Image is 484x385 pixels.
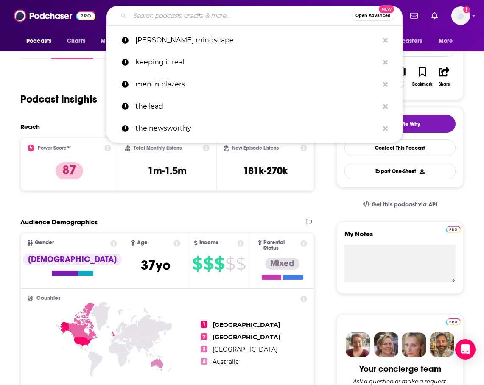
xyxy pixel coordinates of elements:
[56,162,83,179] p: 87
[23,254,122,265] div: [DEMOGRAPHIC_DATA]
[214,257,224,271] span: $
[439,82,450,87] div: Share
[391,121,420,128] span: Tell Me Why
[225,257,235,271] span: $
[352,11,394,21] button: Open AdvancedNew
[455,339,476,360] div: Open Intercom Messenger
[236,257,246,271] span: $
[135,29,379,51] p: Sean carroll's mindscape
[446,318,461,325] img: Podchaser Pro
[346,332,370,357] img: Sydney Profile
[38,145,71,151] h2: Power Score™
[95,33,142,49] button: open menu
[106,51,403,73] a: keeping it real
[263,240,299,251] span: Parental Status
[428,8,441,23] a: Show notifications dropdown
[135,73,379,95] p: men in blazers
[356,194,444,215] a: Get this podcast via API
[135,117,379,139] p: the newsworthy
[213,321,280,329] span: [GEOGRAPHIC_DATA]
[446,225,461,233] a: Pro website
[353,378,447,385] div: Ask a question or make a request.
[67,35,85,47] span: Charts
[213,346,277,353] span: [GEOGRAPHIC_DATA]
[243,165,288,177] h3: 181k-270k
[201,346,207,352] span: 3
[14,8,95,24] img: Podchaser - Follow, Share and Rate Podcasts
[463,6,470,13] svg: Add a profile image
[213,358,239,365] span: Australia
[106,29,403,51] a: [PERSON_NAME] mindscape
[407,8,421,23] a: Show notifications dropdown
[148,165,187,177] h3: 1m-1.5m
[402,332,426,357] img: Jules Profile
[232,145,279,151] h2: New Episode Listens
[344,163,456,179] button: Export One-Sheet
[106,95,403,117] a: the lead
[446,226,461,233] img: Podchaser Pro
[433,33,464,49] button: open menu
[376,33,434,49] button: open menu
[412,82,432,87] div: Bookmark
[20,93,97,106] h1: Podcast Insights
[101,35,131,47] span: Monitoring
[203,257,213,271] span: $
[26,35,51,47] span: Podcasts
[141,257,171,273] span: 37 yo
[355,14,391,18] span: Open Advanced
[20,123,40,131] h2: Reach
[62,33,90,49] a: Charts
[192,257,202,271] span: $
[135,95,379,117] p: the lead
[451,6,470,25] button: Show profile menu
[411,61,433,92] button: Bookmark
[134,145,182,151] h2: Total Monthly Listens
[35,240,54,246] span: Gender
[430,332,454,357] img: Jon Profile
[201,333,207,340] span: 2
[106,117,403,139] a: the newsworthy
[372,201,437,208] span: Get this podcast via API
[451,6,470,25] img: User Profile
[359,364,441,374] div: Your concierge team
[130,9,352,22] input: Search podcasts, credits, & more...
[451,6,470,25] span: Logged in as AirwaveMedia
[344,139,456,156] a: Contact This Podcast
[36,296,61,301] span: Countries
[439,35,453,47] span: More
[201,321,207,328] span: 1
[379,5,394,13] span: New
[374,332,398,357] img: Barbara Profile
[106,73,403,95] a: men in blazers
[20,218,98,226] h2: Audience Demographics
[135,51,379,73] p: keeping it real
[106,6,403,25] div: Search podcasts, credits, & more...
[265,258,299,270] div: Mixed
[213,333,280,341] span: [GEOGRAPHIC_DATA]
[20,33,62,49] button: open menu
[199,240,219,246] span: Income
[344,230,456,245] label: My Notes
[137,240,148,246] span: Age
[434,61,456,92] button: Share
[201,358,207,365] span: 4
[446,317,461,325] a: Pro website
